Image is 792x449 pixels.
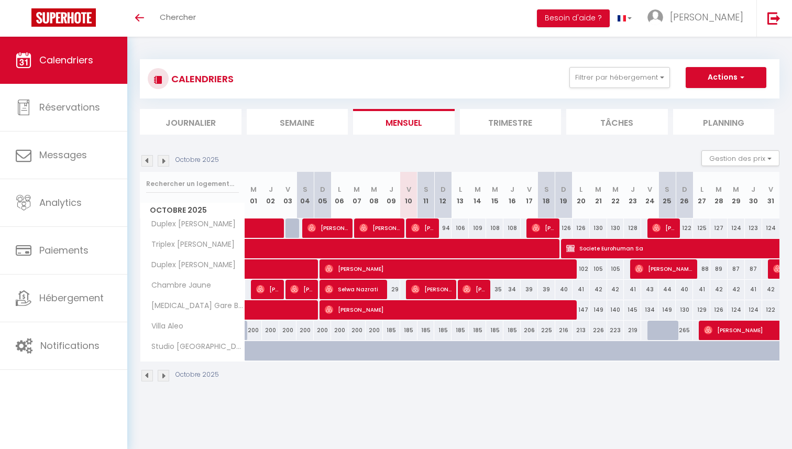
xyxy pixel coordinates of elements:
abbr: M [612,184,619,194]
div: 200 [279,321,296,340]
span: Chercher [160,12,196,23]
div: 94 [434,218,452,238]
span: [PERSON_NAME] [670,10,743,24]
abbr: L [338,184,341,194]
div: 41 [573,280,590,299]
th: 15 [486,172,503,218]
div: 213 [573,321,590,340]
div: 134 [641,300,658,320]
div: 200 [348,321,366,340]
button: Filtrer par hébergement [569,67,670,88]
abbr: D [682,184,687,194]
div: 145 [624,300,641,320]
div: 124 [745,300,762,320]
div: 108 [486,218,503,238]
abbr: M [595,184,601,194]
th: 12 [434,172,452,218]
div: 185 [417,321,435,340]
th: 22 [607,172,624,218]
div: 200 [262,321,279,340]
th: 30 [745,172,762,218]
div: 200 [366,321,383,340]
div: 126 [710,300,728,320]
li: Tâches [566,109,668,135]
div: 226 [590,321,607,340]
th: 29 [728,172,745,218]
p: Octobre 2025 [175,370,219,380]
th: 14 [469,172,486,218]
th: 19 [555,172,573,218]
div: 42 [762,280,779,299]
div: 126 [573,218,590,238]
span: [PERSON_NAME] [325,259,573,279]
abbr: M [492,184,498,194]
div: 130 [590,218,607,238]
p: Octobre 2025 [175,155,219,165]
abbr: V [406,184,411,194]
li: Semaine [247,109,348,135]
div: 40 [555,280,573,299]
li: Journalier [140,109,241,135]
div: 122 [762,300,779,320]
div: 106 [452,218,469,238]
th: 02 [262,172,279,218]
div: 185 [503,321,521,340]
div: 126 [555,218,573,238]
span: [PERSON_NAME] [359,218,400,238]
div: 43 [641,280,658,299]
abbr: M [716,184,722,194]
div: 124 [762,218,779,238]
button: Besoin d'aide ? [537,9,610,27]
th: 18 [538,172,555,218]
div: 225 [538,321,555,340]
div: 42 [728,280,745,299]
th: 06 [331,172,348,218]
th: 27 [693,172,710,218]
div: 185 [400,321,417,340]
h3: CALENDRIERS [169,67,234,91]
div: 127 [710,218,728,238]
div: 125 [693,218,710,238]
abbr: M [371,184,377,194]
abbr: V [768,184,773,194]
div: 216 [555,321,573,340]
div: 123 [745,218,762,238]
div: 200 [245,321,262,340]
th: 31 [762,172,779,218]
div: 130 [676,300,693,320]
div: 185 [486,321,503,340]
span: [PERSON_NAME] [532,218,555,238]
span: Notifications [40,339,100,352]
span: Triplex [PERSON_NAME] [142,239,237,250]
th: 23 [624,172,641,218]
th: 11 [417,172,435,218]
th: 17 [521,172,538,218]
div: 105 [607,259,624,279]
abbr: V [285,184,290,194]
div: 42 [607,280,624,299]
img: logout [767,12,780,25]
div: 88 [693,259,710,279]
th: 16 [503,172,521,218]
span: Selwa Nazrati [325,279,382,299]
span: Duplex [PERSON_NAME] [142,259,238,271]
abbr: S [424,184,428,194]
div: 42 [710,280,728,299]
div: 102 [573,259,590,279]
abbr: J [389,184,393,194]
abbr: D [441,184,446,194]
div: 200 [314,321,331,340]
th: 24 [641,172,658,218]
div: 40 [676,280,693,299]
abbr: J [510,184,514,194]
input: Rechercher un logement... [146,174,239,193]
span: [PERSON_NAME] [325,300,573,320]
span: [PERSON_NAME] [411,279,452,299]
abbr: J [751,184,755,194]
span: [PERSON_NAME] [307,218,348,238]
span: Analytics [39,196,82,209]
div: 185 [452,321,469,340]
th: 28 [710,172,728,218]
th: 07 [348,172,366,218]
abbr: M [733,184,739,194]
